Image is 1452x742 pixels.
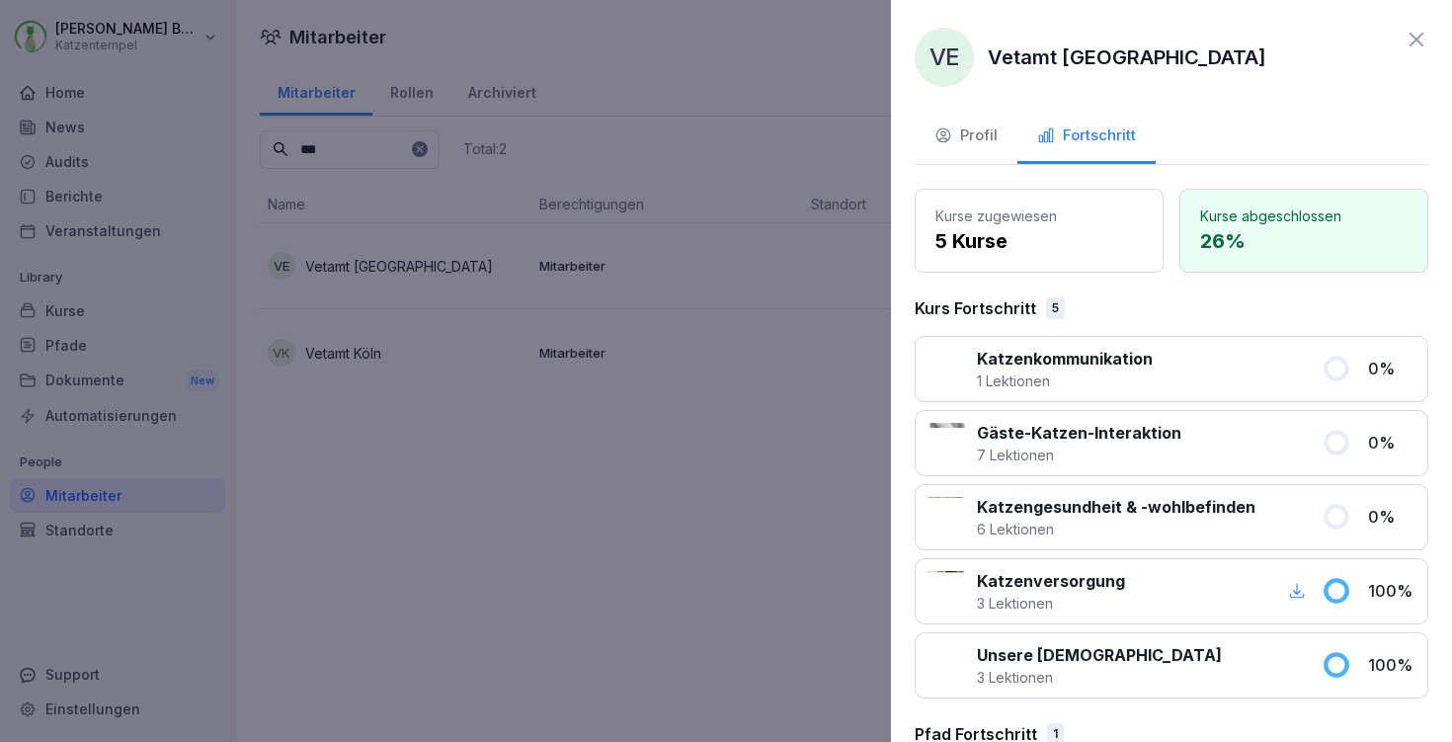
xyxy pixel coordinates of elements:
div: Profil [934,124,998,147]
p: 5 Kurse [935,226,1143,256]
p: 100 % [1368,579,1417,603]
div: VE [915,28,974,87]
p: Gäste-Katzen-Interaktion [977,421,1181,445]
p: 3 Lektionen [977,593,1125,614]
p: 0 % [1368,431,1417,454]
div: 5 [1046,297,1065,319]
p: Kurse abgeschlossen [1200,206,1408,226]
button: Fortschritt [1017,111,1156,164]
p: 3 Lektionen [977,667,1222,688]
p: 7 Lektionen [977,445,1181,465]
p: 26 % [1200,226,1408,256]
p: Unsere [DEMOGRAPHIC_DATA] [977,643,1222,667]
p: Katzenversorgung [977,569,1125,593]
p: Katzenkommunikation [977,347,1153,371]
p: 100 % [1368,653,1417,677]
p: 1 Lektionen [977,371,1153,391]
p: Vetamt [GEOGRAPHIC_DATA] [988,42,1266,72]
p: 6 Lektionen [977,519,1255,539]
p: 0 % [1368,357,1417,380]
p: Kurse zugewiesen [935,206,1143,226]
p: Kurs Fortschritt [915,296,1036,320]
div: Fortschritt [1037,124,1136,147]
p: 0 % [1368,505,1417,529]
button: Profil [915,111,1017,164]
p: Katzengesundheit & -wohlbefinden [977,495,1255,519]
